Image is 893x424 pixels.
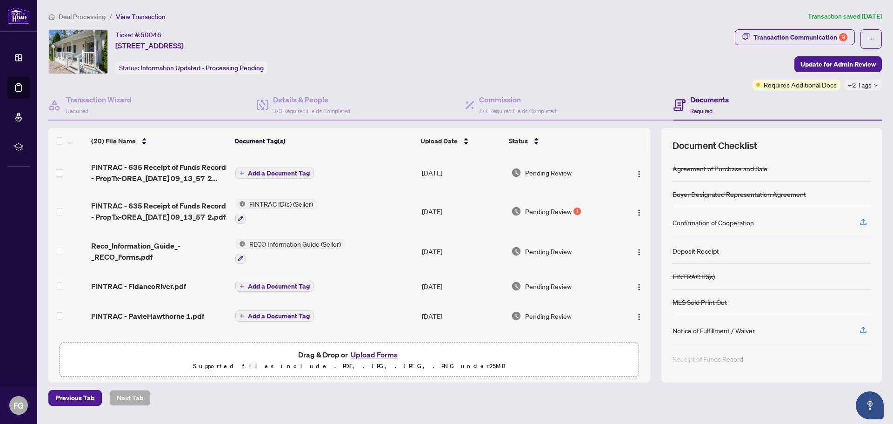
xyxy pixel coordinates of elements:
div: Deposit Receipt [673,246,719,256]
button: Logo [632,309,646,323]
div: Buyer Designated Representation Agreement [673,189,806,199]
span: FINTRAC - PavleHawthorne 1.pdf [91,310,204,322]
td: [DATE] [418,191,507,231]
th: (20) File Name [87,128,231,154]
img: Document Status [511,311,521,321]
img: Logo [635,283,643,291]
span: View Transaction [116,13,166,21]
img: Document Status [511,206,521,216]
button: Logo [632,244,646,259]
span: (20) File Name [91,136,136,146]
td: [DATE] [418,301,507,331]
button: Logo [632,279,646,294]
div: Ticket #: [115,29,161,40]
span: home [48,13,55,20]
img: Document Status [511,246,521,256]
article: Transaction saved [DATE] [808,11,882,22]
th: Status [505,128,616,154]
span: +2 Tags [848,80,872,90]
span: FG [13,399,24,412]
button: Add a Document Tag [235,280,314,292]
img: Document Status [511,168,521,178]
button: Status IconFINTRAC ID(s) (Seller) [235,199,317,224]
button: Status IconRECO Information Guide (Seller) [235,239,345,264]
span: Required [66,108,88,114]
span: Document Checklist [673,139,757,152]
img: IMG-N12167957_1.jpg [49,30,107,74]
button: Add a Document Tag [235,310,314,322]
button: Next Tab [109,390,151,406]
button: Open asap [856,391,884,419]
span: Add a Document Tag [248,283,310,289]
span: plus [240,284,244,289]
span: Required [690,108,713,114]
button: Logo [632,165,646,180]
h4: Details & People [273,94,350,105]
button: Add a Document Tag [235,281,314,292]
img: Logo [635,170,643,178]
button: Logo [632,204,646,219]
img: Status Icon [235,199,246,209]
span: Status [509,136,528,146]
span: Upload Date [420,136,458,146]
span: Previous Tab [56,390,94,405]
div: Notice of Fulfillment / Waiver [673,325,755,336]
div: MLS Sold Print Out [673,297,727,307]
span: plus [240,171,244,175]
img: Status Icon [235,239,246,249]
button: Add a Document Tag [235,168,314,179]
span: Pending Review [525,311,572,321]
span: down [873,83,878,87]
td: [DATE] [418,154,507,191]
span: FINTRAC ID(s) (Seller) [246,199,317,209]
img: Logo [635,209,643,216]
div: Confirmation of Cooperation [673,217,754,228]
span: ellipsis [868,36,874,42]
h4: Transaction Wizard [66,94,132,105]
span: FINTRAC - 635 Receipt of Funds Record - PropTx-OREA_[DATE] 09_13_57 2.pdf [91,200,228,222]
div: Status: [115,61,267,74]
img: Logo [635,249,643,256]
span: Drag & Drop orUpload FormsSupported files include .PDF, .JPG, .JPEG, .PNG under25MB [60,343,639,377]
div: FINTRAC ID(s) [673,271,715,282]
span: Pending Review [525,168,572,178]
th: Document Tag(s) [231,128,416,154]
img: Logo [635,313,643,321]
h4: Commission [479,94,556,105]
span: Add a Document Tag [248,170,310,176]
button: Add a Document Tag [235,310,314,322]
div: 9 [839,33,847,41]
span: Update for Admin Review [800,57,876,72]
td: [DATE] [418,331,507,368]
td: [DATE] [418,271,507,301]
button: Upload Forms [348,349,400,361]
span: plus [240,314,244,318]
th: Upload Date [417,128,506,154]
li: / [109,11,112,22]
button: Update for Admin Review [794,56,882,72]
img: Document Status [511,281,521,291]
td: [DATE] [418,231,507,271]
button: Transaction Communication9 [735,29,855,45]
div: 1 [573,208,581,215]
span: FINTRAC - FidancoRiver.pdf [91,281,186,292]
span: [STREET_ADDRESS] [115,40,184,51]
span: Pending Review [525,246,572,256]
span: Requires Additional Docs [764,80,837,90]
div: Agreement of Purchase and Sale [673,163,767,174]
span: FINTRAC - 635 Receipt of Funds Record - PropTx-OREA_[DATE] 09_13_57 2 1.pdf [91,162,228,184]
p: Supported files include .PDF, .JPG, .JPEG, .PNG under 25 MB [66,361,633,372]
span: Pending Review [525,206,572,216]
span: 1/1 Required Fields Completed [479,108,556,114]
span: Pending Review [525,281,572,291]
span: Reco_Information_Guide_-_RECO_Forms.pdf [91,240,228,262]
span: 50046 [140,31,161,39]
span: Deal Processing [59,13,106,21]
h4: Documents [690,94,729,105]
div: Receipt of Funds Record [673,354,743,364]
span: Drag & Drop or [298,349,400,361]
img: logo [7,7,30,24]
span: Information Updated - Processing Pending [140,64,264,72]
div: Transaction Communication [753,30,847,45]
